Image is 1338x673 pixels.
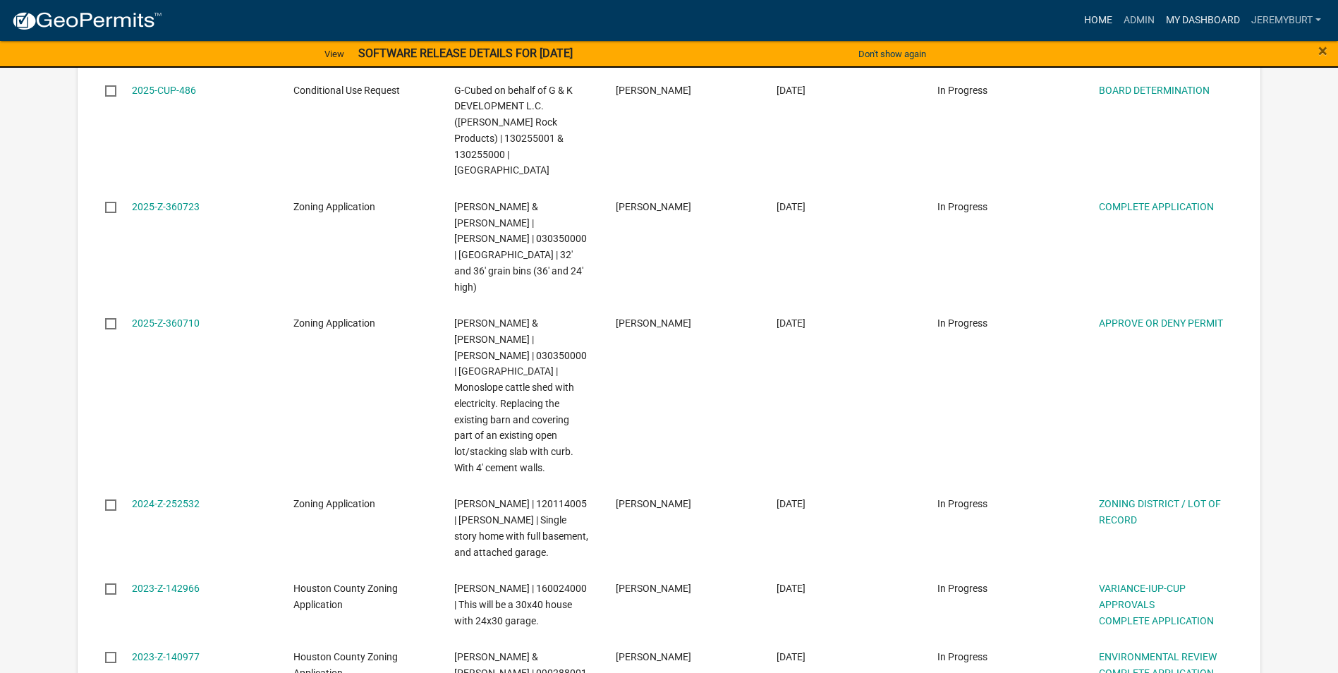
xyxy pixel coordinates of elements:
a: 2023-Z-142966 [132,583,200,594]
button: Don't show again [853,42,932,66]
span: In Progress [937,651,987,662]
a: JeremyBurt [1246,7,1327,34]
strong: SOFTWARE RELEASE DETAILS FOR [DATE] [358,47,573,60]
span: Adam Markegard [616,498,691,509]
a: Home [1078,7,1118,34]
span: Zoning Application [293,317,375,329]
span: Zoning Application [293,201,375,212]
span: Amy Hauser [616,651,691,662]
span: Houston County Zoning Application [293,583,398,610]
span: In Progress [937,583,987,594]
a: COMPLETE APPLICATION [1099,201,1214,212]
a: 2025-Z-360723 [132,201,200,212]
span: Chris Priebe [616,85,691,96]
span: Zoning Application [293,498,375,509]
a: ENVIRONMENTAL REVIEW [1099,651,1217,662]
a: COMPLETE APPLICATION [1099,615,1214,626]
span: WELSCHER,ELAINE & THOMAS | THOMAS WELSCHER | 030350000 | Caledonia | 32' and 36' grain bins (36' ... [454,201,587,293]
a: ZONING DISTRICT / LOT OF RECORD [1099,498,1221,526]
span: 01/15/2025 [777,85,805,96]
a: VARIANCE-IUP-CUP APPROVALS [1099,583,1186,610]
a: BOARD DETERMINATION [1099,85,1210,96]
a: 2025-Z-360710 [132,317,200,329]
span: Conditional Use Request [293,85,400,96]
span: SCHROEDER,JERALD T | 160024000 | This will be a 30x40 house with 24x30 garage. [454,583,587,626]
a: 2024-Z-252532 [132,498,200,509]
span: Leah Welscher [616,201,691,212]
span: Amy Sylling [616,583,691,594]
a: APPROVE OR DENY PERMIT [1099,317,1223,329]
span: 04/29/2024 [777,498,805,509]
span: MARKEGARD,ADAM M | 120114005 | Sheldon | Single story home with full basement, and attached garage. [454,498,588,557]
span: Leah Welscher [616,317,691,329]
span: G-Cubed on behalf of G & K DEVELOPMENT L.C. (Bruening Rock Products) | 130255001 & 130255000 | Sp... [454,85,573,176]
span: In Progress [937,201,987,212]
span: 06/17/2023 [777,651,805,662]
span: 01/07/2025 [777,317,805,329]
span: In Progress [937,317,987,329]
a: View [319,42,350,66]
a: 2025-CUP-486 [132,85,196,96]
button: Close [1318,42,1327,59]
span: WELSCHER,ELAINE & THOMAS | THOMAS WELSCHER | 030350000 | Caledonia | Monoslope cattle shed with e... [454,317,587,473]
span: In Progress [937,85,987,96]
a: 2023-Z-140977 [132,651,200,662]
span: 06/22/2023 [777,583,805,594]
a: Admin [1118,7,1160,34]
a: My Dashboard [1160,7,1246,34]
span: 01/07/2025 [777,201,805,212]
span: × [1318,41,1327,61]
span: In Progress [937,498,987,509]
